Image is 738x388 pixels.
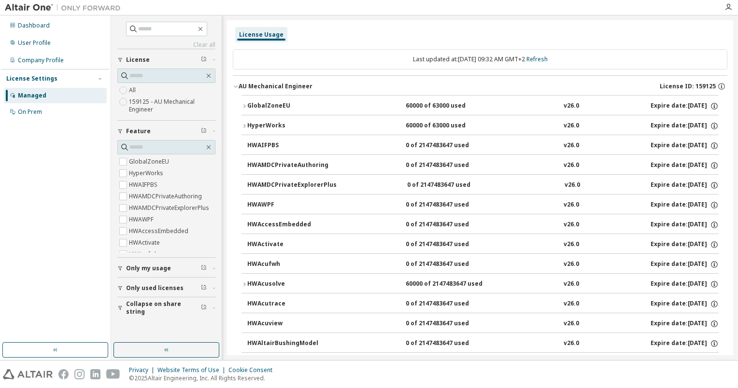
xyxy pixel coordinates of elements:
[129,167,165,179] label: HyperWorks
[201,127,207,135] span: Clear filter
[201,284,207,292] span: Clear filter
[564,161,579,170] div: v26.0
[247,300,334,308] div: HWAcutrace
[406,339,493,348] div: 0 of 2147483647 used
[117,258,215,279] button: Only my usage
[651,319,719,328] div: Expire date: [DATE]
[651,161,719,170] div: Expire date: [DATE]
[651,141,719,150] div: Expire date: [DATE]
[564,240,579,249] div: v26.0
[651,339,719,348] div: Expire date: [DATE]
[651,240,719,249] div: Expire date: [DATE]
[406,122,493,130] div: 60000 of 63000 used
[651,280,719,289] div: Expire date: [DATE]
[406,300,493,308] div: 0 of 2147483647 used
[58,369,69,379] img: facebook.svg
[90,369,100,379] img: linkedin.svg
[660,83,716,90] span: License ID: 159125
[247,353,719,374] button: HWAltairCopilotHyperWorks0 of 2147483647 usedv26.0Expire date:[DATE]
[18,108,42,116] div: On Prem
[18,92,46,99] div: Managed
[247,194,719,216] button: HWAWPF0 of 2147483647 usedv26.0Expire date:[DATE]
[129,237,162,249] label: HWActivate
[247,234,719,255] button: HWActivate0 of 2147483647 usedv26.0Expire date:[DATE]
[247,141,334,150] div: HWAIFPBS
[247,181,337,190] div: HWAMDCPrivateExplorerPlus
[241,115,719,137] button: HyperWorks60000 of 63000 usedv26.0Expire date:[DATE]
[564,141,579,150] div: v26.0
[247,201,334,209] div: HWAWPF
[18,39,51,47] div: User Profile
[126,300,201,316] span: Collapse on share string
[406,141,493,150] div: 0 of 2147483647 used
[201,304,207,312] span: Clear filter
[564,260,579,269] div: v26.0
[247,240,334,249] div: HWActivate
[247,293,719,315] button: HWAcutrace0 of 2147483647 usedv26.0Expire date:[DATE]
[564,339,579,348] div: v26.0
[126,284,184,292] span: Only used licenses
[406,161,493,170] div: 0 of 2147483647 used
[564,280,579,289] div: v26.0
[129,96,215,115] label: 159125 - AU Mechanical Engineer
[406,260,493,269] div: 0 of 2147483647 used
[3,369,53,379] img: altair_logo.svg
[247,319,334,328] div: HWAcuview
[247,333,719,354] button: HWAltairBushingModel0 of 2147483647 usedv26.0Expire date:[DATE]
[247,313,719,334] button: HWAcuview0 of 2147483647 usedv26.0Expire date:[DATE]
[228,366,278,374] div: Cookie Consent
[406,280,493,289] div: 60000 of 2147483647 used
[247,161,334,170] div: HWAMDCPrivateAuthoring
[247,280,334,289] div: HWAcusolve
[565,181,580,190] div: v26.0
[651,102,719,111] div: Expire date: [DATE]
[129,225,190,237] label: HWAccessEmbedded
[651,221,719,229] div: Expire date: [DATE]
[247,102,334,111] div: GlobalZoneEU
[233,76,727,97] button: AU Mechanical EngineerLicense ID: 159125
[247,214,719,236] button: HWAccessEmbedded0 of 2147483647 usedv26.0Expire date:[DATE]
[129,191,204,202] label: HWAMDCPrivateAuthoring
[247,175,719,196] button: HWAMDCPrivateExplorerPlus0 of 2147483647 usedv26.0Expire date:[DATE]
[651,122,719,130] div: Expire date: [DATE]
[247,221,334,229] div: HWAccessEmbedded
[201,264,207,272] span: Clear filter
[247,122,334,130] div: HyperWorks
[564,201,579,209] div: v26.0
[564,300,579,308] div: v26.0
[5,3,126,13] img: Altair One
[74,369,85,379] img: instagram.svg
[18,22,50,29] div: Dashboard
[126,56,150,64] span: License
[247,135,719,156] button: HWAIFPBS0 of 2147483647 usedv26.0Expire date:[DATE]
[129,84,138,96] label: All
[651,260,719,269] div: Expire date: [DATE]
[564,122,579,130] div: v26.0
[117,49,215,70] button: License
[564,319,579,328] div: v26.0
[247,260,334,269] div: HWAcufwh
[241,274,719,295] button: HWAcusolve60000 of 2147483647 usedv26.0Expire date:[DATE]
[651,300,719,308] div: Expire date: [DATE]
[157,366,228,374] div: Website Terms of Use
[247,155,719,176] button: HWAMDCPrivateAuthoring0 of 2147483647 usedv26.0Expire date:[DATE]
[406,240,493,249] div: 0 of 2147483647 used
[126,127,151,135] span: Feature
[239,83,312,90] div: AU Mechanical Engineer
[129,249,160,260] label: HWAcufwh
[407,181,494,190] div: 0 of 2147483647 used
[241,96,719,117] button: GlobalZoneEU60000 of 63000 usedv26.0Expire date:[DATE]
[129,214,156,225] label: HWAWPF
[117,297,215,319] button: Collapse on share string
[406,221,493,229] div: 0 of 2147483647 used
[564,102,579,111] div: v26.0
[129,374,278,382] p: © 2025 Altair Engineering, Inc. All Rights Reserved.
[117,41,215,49] a: Clear all
[651,181,719,190] div: Expire date: [DATE]
[651,201,719,209] div: Expire date: [DATE]
[247,254,719,275] button: HWAcufwh0 of 2147483647 usedv26.0Expire date:[DATE]
[117,121,215,142] button: Feature
[129,179,159,191] label: HWAIFPBS
[129,366,157,374] div: Privacy
[126,264,171,272] span: Only my usage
